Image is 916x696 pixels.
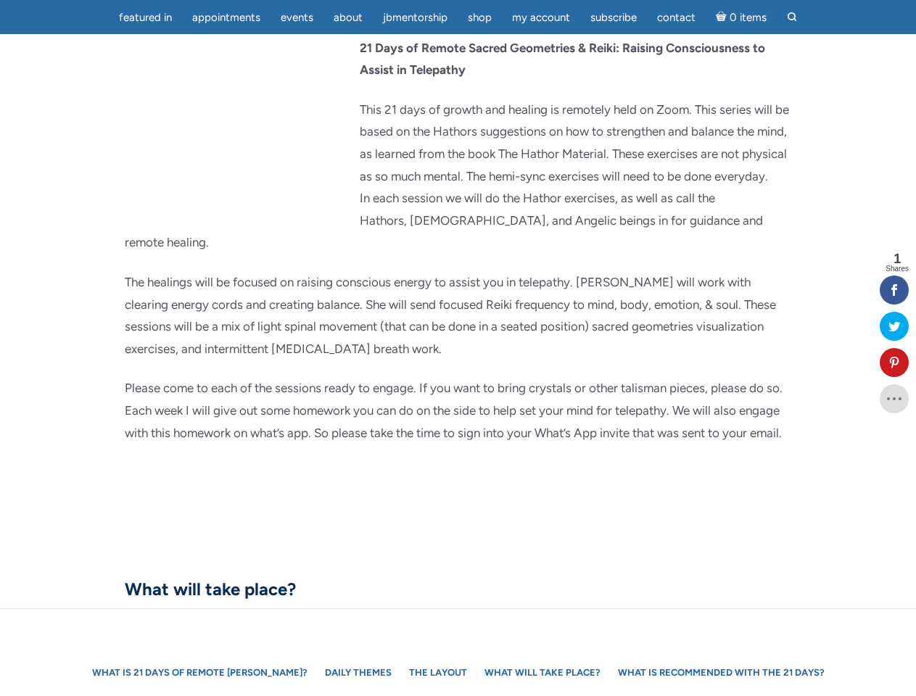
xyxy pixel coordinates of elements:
span: Shares [886,265,909,273]
span: Appointments [192,11,260,24]
a: Subscribe [582,4,645,32]
p: Please come to each of the sessions ready to engage. If you want to bring crystals or other talis... [125,377,792,444]
p: The healings will be focused on raising conscious energy to assist you in telepathy. [PERSON_NAME... [125,271,792,360]
strong: What will take place? [125,579,296,600]
a: My Account [503,4,579,32]
a: Cart0 items [707,2,775,32]
a: Shop [459,4,500,32]
a: Appointments [183,4,269,32]
span: featured in [119,11,172,24]
span: My Account [512,11,570,24]
a: The Layout [402,660,474,685]
a: featured in [110,4,181,32]
a: JBMentorship [374,4,456,32]
span: Shop [468,11,492,24]
span: 1 [886,252,909,265]
span: About [334,11,363,24]
i: Cart [716,11,730,24]
span: 0 items [730,12,767,23]
a: Daily Themes [318,660,399,685]
a: What is recommended with the 21 Days? [611,660,832,685]
a: What is 21 Days of Remote [PERSON_NAME]? [85,660,315,685]
a: About [325,4,371,32]
a: What will take place? [477,660,608,685]
a: Events [272,4,322,32]
p: This 21 days of growth and healing is remotely held on Zoom. This series will be based on the Hat... [125,99,792,254]
strong: 21 Days of Remote Sacred Geometries & Reiki: Raising Consciousness to Assist in Telepathy [360,41,765,78]
span: Subscribe [590,11,637,24]
span: Contact [657,11,696,24]
span: JBMentorship [383,11,447,24]
span: Events [281,11,313,24]
a: Contact [648,4,704,32]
